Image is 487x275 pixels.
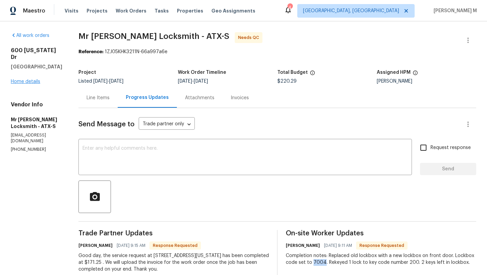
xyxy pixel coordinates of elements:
[109,79,123,84] span: [DATE]
[286,242,320,249] h6: [PERSON_NAME]
[93,79,123,84] span: -
[377,70,411,75] h5: Assigned HPM
[324,242,352,249] span: [DATE] 9:11 AM
[11,47,62,61] h2: 600 [US_STATE] Dr
[185,94,214,101] div: Attachments
[178,79,208,84] span: -
[303,7,399,14] span: [GEOGRAPHIC_DATA], [GEOGRAPHIC_DATA]
[377,79,476,84] div: [PERSON_NAME]
[211,7,255,14] span: Geo Assignments
[231,94,249,101] div: Invoices
[155,8,169,13] span: Tasks
[238,34,262,41] span: Needs QC
[178,70,226,75] h5: Work Order Timeline
[431,7,477,14] span: [PERSON_NAME] M
[11,101,62,108] h4: Vendor Info
[117,242,145,249] span: [DATE] 9:15 AM
[178,79,192,84] span: [DATE]
[87,94,110,101] div: Line Items
[310,70,315,79] span: The total cost of line items that have been proposed by Opendoor. This sum includes line items th...
[87,7,108,14] span: Projects
[11,116,62,130] h5: Mr [PERSON_NAME] Locksmith - ATX-S
[286,230,476,237] span: On-site Worker Updates
[286,252,476,266] div: Completion notes: Replaced old lockbox with a new lockbox on front door. Lockbox code set to 7004...
[78,70,96,75] h5: Project
[93,79,108,84] span: [DATE]
[78,121,135,128] span: Send Message to
[65,7,78,14] span: Visits
[78,242,113,249] h6: [PERSON_NAME]
[357,242,407,249] span: Response Requested
[11,132,62,144] p: [EMAIL_ADDRESS][DOMAIN_NAME]
[287,4,292,11] div: 4
[150,242,200,249] span: Response Requested
[11,79,40,84] a: Home details
[194,79,208,84] span: [DATE]
[126,94,169,101] div: Progress Updates
[413,70,418,79] span: The hpm assigned to this work order.
[78,32,229,40] span: Mr [PERSON_NAME] Locksmith - ATX-S
[139,119,195,130] div: Trade partner only
[78,49,103,54] b: Reference:
[78,230,269,237] span: Trade Partner Updates
[78,79,123,84] span: Listed
[11,147,62,152] p: [PHONE_NUMBER]
[78,48,476,55] div: 1ZJ05KHK3211N-66a997a6e
[431,144,471,151] span: Request response
[23,7,45,14] span: Maestro
[277,79,297,84] span: $220.29
[277,70,308,75] h5: Total Budget
[11,33,49,38] a: All work orders
[11,63,62,70] h5: [GEOGRAPHIC_DATA]
[116,7,146,14] span: Work Orders
[177,7,203,14] span: Properties
[78,252,269,273] div: Good day, the service request at [STREET_ADDRESS][US_STATE] has been completed at $171.25 . We wi...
